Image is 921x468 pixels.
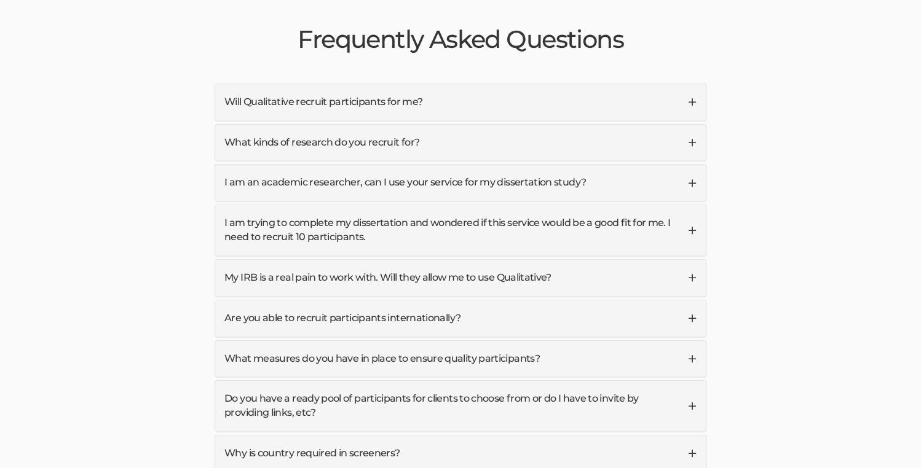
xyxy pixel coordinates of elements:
a: Are you able to recruit participants internationally? [215,300,706,337]
a: I am an academic researcher, can I use your service for my dissertation study? [215,165,706,201]
a: Do you have a ready pool of participants for clients to choose from or do I have to invite by pro... [215,381,706,431]
a: Will Qualitative recruit participants for me? [215,84,706,120]
h2: Frequently Asked Questions [215,26,706,53]
a: What kinds of research do you recruit for? [215,125,706,161]
a: My IRB is a real pain to work with. Will they allow me to use Qualitative? [215,260,706,296]
a: What measures do you have in place to ensure quality participants? [215,341,706,377]
a: I am trying to complete my dissertation and wondered if this service would be a good fit for me. ... [215,205,706,255]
